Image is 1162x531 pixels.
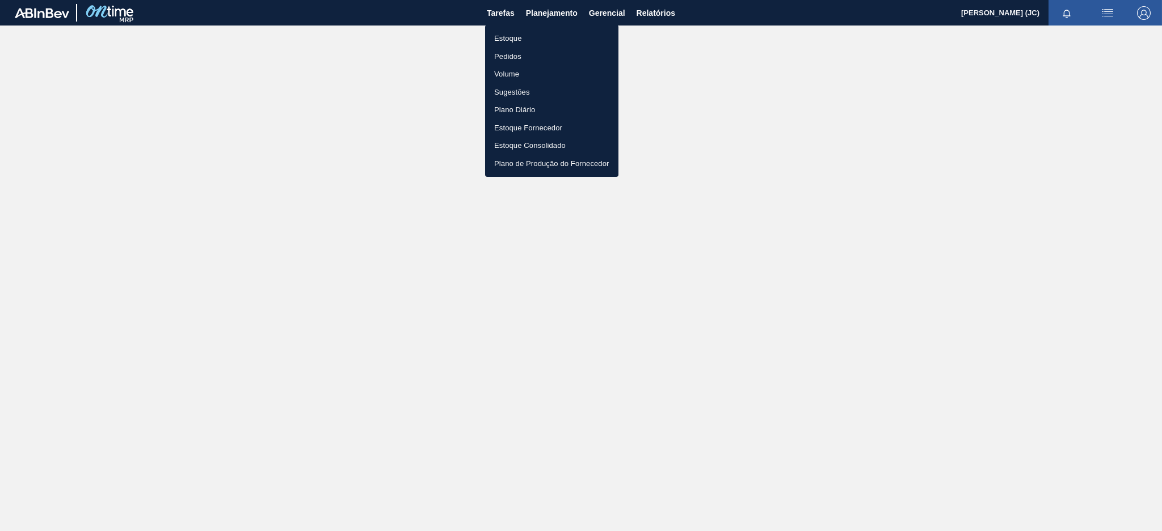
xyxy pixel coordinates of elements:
[485,101,618,119] a: Plano Diário
[485,29,618,48] a: Estoque
[485,155,618,173] a: Plano de Produção do Fornecedor
[485,65,618,83] a: Volume
[485,119,618,137] a: Estoque Fornecedor
[485,83,618,101] a: Sugestões
[485,48,618,66] a: Pedidos
[485,137,618,155] a: Estoque Consolidado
